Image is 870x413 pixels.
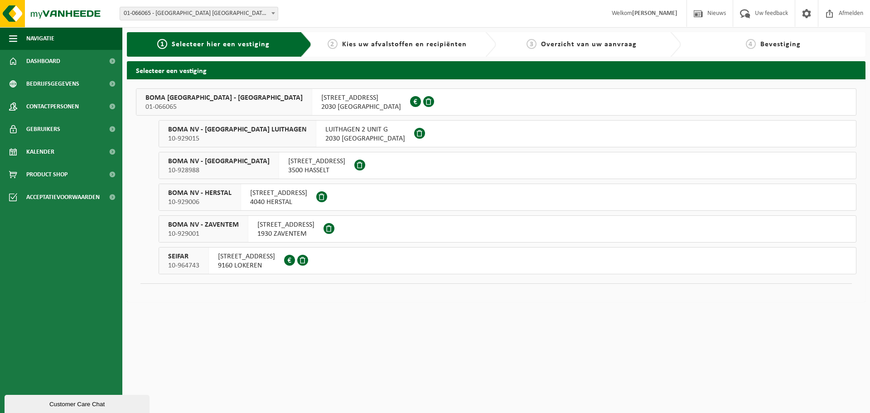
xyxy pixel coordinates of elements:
[127,61,865,79] h2: Selecteer een vestiging
[159,184,856,211] button: BOMA NV - HERSTAL 10-929006 [STREET_ADDRESS]4040 HERSTAL
[218,261,275,270] span: 9160 LOKEREN
[257,220,314,229] span: [STREET_ADDRESS]
[157,39,167,49] span: 1
[168,198,232,207] span: 10-929006
[168,252,199,261] span: SEIFAR
[168,166,270,175] span: 10-928988
[120,7,278,20] span: 01-066065 - BOMA NV - ANTWERPEN NOORDERLAAN - ANTWERPEN
[168,189,232,198] span: BOMA NV - HERSTAL
[760,41,801,48] span: Bevestiging
[168,220,239,229] span: BOMA NV - ZAVENTEM
[168,229,239,238] span: 10-929001
[218,252,275,261] span: [STREET_ADDRESS]
[288,166,345,175] span: 3500 HASSELT
[136,88,856,116] button: BOMA [GEOGRAPHIC_DATA] - [GEOGRAPHIC_DATA] 01-066065 [STREET_ADDRESS]2030 [GEOGRAPHIC_DATA]
[26,141,54,163] span: Kalender
[250,189,307,198] span: [STREET_ADDRESS]
[328,39,338,49] span: 2
[527,39,536,49] span: 3
[159,215,856,243] button: BOMA NV - ZAVENTEM 10-929001 [STREET_ADDRESS]1930 ZAVENTEM
[257,229,314,238] span: 1930 ZAVENTEM
[26,118,60,141] span: Gebruikers
[26,163,68,186] span: Product Shop
[632,10,677,17] strong: [PERSON_NAME]
[325,125,405,134] span: LUITHAGEN 2 UNIT G
[26,73,79,95] span: Bedrijfsgegevens
[342,41,467,48] span: Kies uw afvalstoffen en recipiënten
[250,198,307,207] span: 4040 HERSTAL
[159,120,856,147] button: BOMA NV - [GEOGRAPHIC_DATA] LUITHAGEN 10-929015 LUITHAGEN 2 UNIT G2030 [GEOGRAPHIC_DATA]
[159,247,856,274] button: SEIFAR 10-964743 [STREET_ADDRESS]9160 LOKEREN
[168,261,199,270] span: 10-964743
[145,102,303,112] span: 01-066065
[321,93,401,102] span: [STREET_ADDRESS]
[746,39,756,49] span: 4
[159,152,856,179] button: BOMA NV - [GEOGRAPHIC_DATA] 10-928988 [STREET_ADDRESS]3500 HASSELT
[325,134,405,143] span: 2030 [GEOGRAPHIC_DATA]
[5,393,151,413] iframe: chat widget
[541,41,637,48] span: Overzicht van uw aanvraag
[321,102,401,112] span: 2030 [GEOGRAPHIC_DATA]
[288,157,345,166] span: [STREET_ADDRESS]
[26,27,54,50] span: Navigatie
[168,157,270,166] span: BOMA NV - [GEOGRAPHIC_DATA]
[26,95,79,118] span: Contactpersonen
[26,50,60,73] span: Dashboard
[168,125,307,134] span: BOMA NV - [GEOGRAPHIC_DATA] LUITHAGEN
[26,186,100,209] span: Acceptatievoorwaarden
[172,41,270,48] span: Selecteer hier een vestiging
[145,93,303,102] span: BOMA [GEOGRAPHIC_DATA] - [GEOGRAPHIC_DATA]
[168,134,307,143] span: 10-929015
